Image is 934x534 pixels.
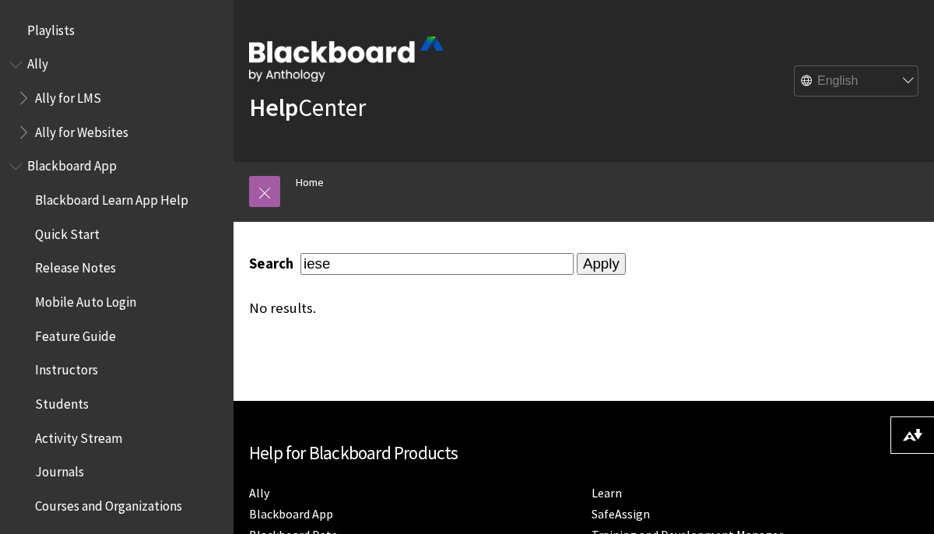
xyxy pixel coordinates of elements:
[35,289,136,310] span: Mobile Auto Login
[249,92,366,123] a: HelpCenter
[27,153,117,174] span: Blackboard App
[592,485,622,501] a: Learn
[249,255,297,272] label: Search
[35,357,98,378] span: Instructors
[9,51,224,146] nav: Book outline for Anthology Ally Help
[35,187,188,208] span: Blackboard Learn App Help
[35,221,100,242] span: Quick Start
[35,493,182,514] span: Courses and Organizations
[35,425,122,446] span: Activity Stream
[35,459,84,480] span: Journals
[249,92,298,123] strong: Help
[35,85,101,106] span: Ally for LMS
[249,440,918,467] h2: Help for Blackboard Products
[795,66,919,97] select: Site Language Selector
[27,17,75,38] span: Playlists
[296,173,324,192] a: Home
[35,323,116,344] span: Feature Guide
[35,119,128,140] span: Ally for Websites
[577,253,626,275] input: Apply
[592,506,650,522] a: SafeAssign
[9,17,224,44] nav: Book outline for Playlists
[35,391,89,412] span: Students
[249,300,688,317] div: No results.
[249,506,333,522] a: Blackboard App
[27,51,48,72] span: Ally
[249,485,269,501] a: Ally
[35,255,116,276] span: Release Notes
[249,37,444,82] img: Blackboard by Anthology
